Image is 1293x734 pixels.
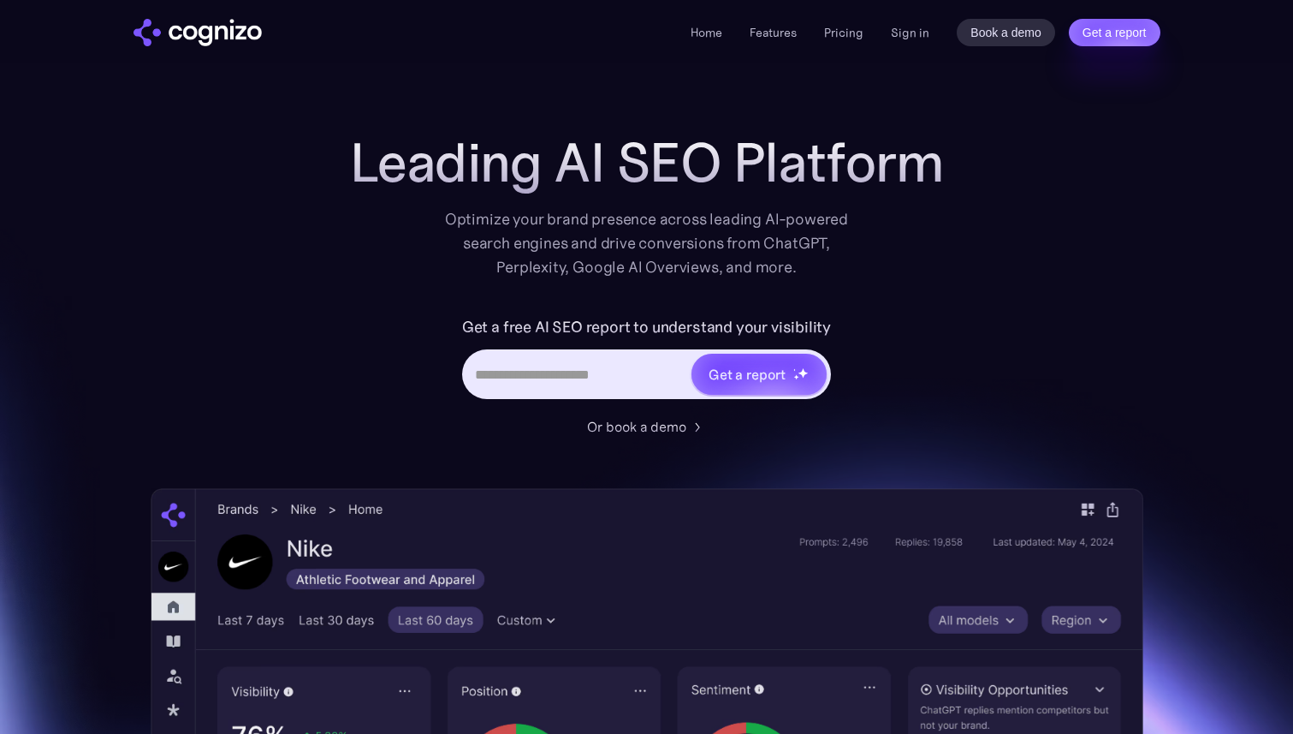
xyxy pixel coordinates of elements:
img: cognizo logo [133,19,262,46]
img: star [798,367,809,379]
img: star [793,374,799,380]
a: home [133,19,262,46]
a: Pricing [824,25,863,40]
a: Features [750,25,797,40]
label: Get a free AI SEO report to understand your visibility [462,313,831,341]
a: Home [691,25,722,40]
a: Or book a demo [587,416,707,437]
a: Get a report [1069,19,1160,46]
a: Book a demo [957,19,1055,46]
div: Get a report [709,364,786,385]
div: Or book a demo [587,416,686,437]
form: Hero URL Input Form [462,313,831,408]
a: Sign in [891,22,929,43]
img: star [793,368,796,371]
a: Get a reportstarstarstar [690,352,828,397]
div: Optimize your brand presence across leading AI-powered search engines and drive conversions from ... [436,207,857,279]
h1: Leading AI SEO Platform [350,132,944,194]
